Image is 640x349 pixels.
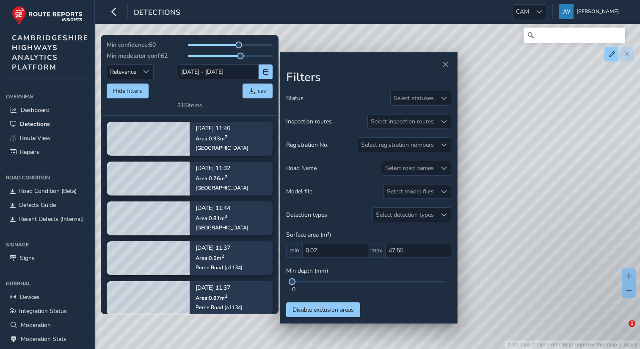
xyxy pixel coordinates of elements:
[12,33,88,72] span: CAMBRIDGESHIRE HIGHWAYS ANALYTICS PLATFORM
[107,65,139,79] span: Relevance
[6,184,88,198] a: Road Condition (Beta)
[196,206,248,212] p: [DATE] 11:44
[19,201,56,209] span: Defects Guide
[385,243,451,258] input: 0
[292,285,445,293] div: 0
[358,138,437,152] div: Select registration numbers
[368,243,385,258] span: max
[196,135,227,142] span: Area: 0.93 m
[286,231,331,239] span: Surface area (m²)
[577,4,619,19] span: [PERSON_NAME]
[21,106,50,114] span: Dashboard
[368,114,437,128] div: Select inspection routes
[196,175,227,182] span: Area: 0.76 m
[19,215,84,223] span: Recent Defects (Internal)
[196,246,243,251] p: [DATE] 11:37
[6,251,88,265] a: Signs
[302,243,368,258] input: 0
[196,184,248,191] div: [GEOGRAPHIC_DATA]
[6,332,88,346] a: Moderation Stats
[19,307,67,315] span: Integration Status
[21,321,51,329] span: Moderation
[286,267,328,275] span: Min depth (mm)
[20,148,39,156] span: Repairs
[149,41,156,49] span: 60
[286,211,327,219] span: Detection types
[6,198,88,212] a: Defects Guide
[373,208,437,222] div: Select detection types
[196,166,248,172] p: [DATE] 11:32
[6,304,88,318] a: Integration Status
[286,94,303,102] span: Status
[221,253,224,260] sup: 2
[225,173,227,180] sup: 2
[6,131,88,145] a: Route View
[177,101,202,109] div: 315 items
[196,264,243,271] div: Perne Road (a1134)
[225,293,227,299] sup: 2
[196,145,248,151] div: [GEOGRAPHIC_DATA]
[196,224,248,231] div: [GEOGRAPHIC_DATA]
[384,184,437,198] div: Select model files
[391,91,437,105] div: Select statuses
[20,120,50,128] span: Detections
[513,5,532,19] span: CAM
[225,134,227,140] sup: 2
[196,254,224,262] span: Area: 0.5 m
[196,126,248,132] p: [DATE] 11:46
[19,187,77,195] span: Road Condition (Beta)
[382,161,437,175] div: Select road names
[20,134,51,142] span: Route View
[196,285,243,291] p: [DATE] 11:37
[286,187,312,195] span: Model file
[559,4,622,19] button: [PERSON_NAME]
[12,6,83,25] img: rr logo
[6,318,88,332] a: Moderation
[439,59,451,70] button: Close
[21,335,66,343] span: Moderation Stats
[107,84,149,98] button: Hide filters
[258,87,266,95] span: csv
[6,90,88,103] div: Overview
[134,7,180,19] span: Detections
[6,171,88,184] div: Road Condition
[286,70,451,85] h2: Filters
[6,277,88,290] div: Internal
[611,320,632,341] iframe: Intercom live chat
[286,243,302,258] span: min
[6,103,88,117] a: Dashboard
[20,293,40,301] span: Devices
[286,141,328,149] span: Registration No.
[196,294,227,302] span: Area: 0.87 m
[524,28,625,43] input: Search
[286,117,332,126] span: Inspection routes
[20,254,35,262] span: Signs
[196,304,243,311] div: Perne Road (a1134)
[6,145,88,159] a: Repairs
[225,213,227,220] sup: 2
[559,4,574,19] img: diamond-layout
[286,164,317,172] span: Road Name
[107,41,149,49] span: Min confidence:
[161,52,168,60] span: 62
[196,215,227,222] span: Area: 0.81 m
[6,238,88,251] div: Signage
[629,320,635,327] span: 1
[107,52,161,60] span: Min modelator conf:
[6,212,88,226] a: Recent Defects (Internal)
[286,302,360,317] button: Disable exclusion areas
[6,117,88,131] a: Detections
[243,84,273,98] button: csv
[6,290,88,304] a: Devices
[139,65,153,79] div: Sort by Date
